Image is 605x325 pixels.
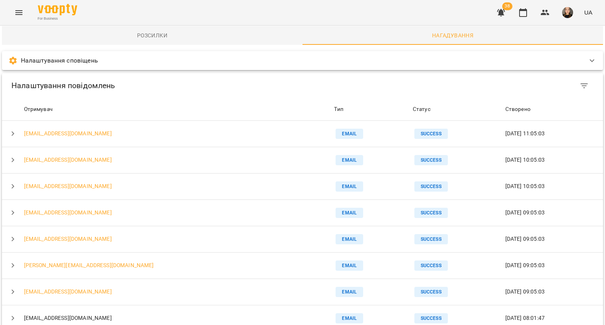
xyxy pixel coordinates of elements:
[2,26,603,45] div: messaging tabs
[24,105,52,114] div: Sort
[562,7,573,18] img: 07686a9793963d6b74447e7664111bec.jpg
[581,5,596,20] button: UA
[505,105,601,114] span: Створено
[414,129,448,139] p: SUCCESS
[24,236,112,242] a: [EMAIL_ADDRESS][DOMAIN_NAME]
[414,260,448,271] p: SUCCESS
[413,105,431,114] div: Статус
[11,79,345,92] h6: Налаштування повідомлень
[24,183,112,189] a: [EMAIL_ADDRESS][DOMAIN_NAME]
[502,2,512,10] span: 38
[24,105,52,114] div: Отримувач
[414,181,448,192] p: SUCCESS
[413,105,431,114] div: Sort
[2,73,603,98] div: Table Toolbar
[24,157,112,163] a: [EMAIL_ADDRESS][DOMAIN_NAME]
[38,16,77,21] span: For Business
[504,173,603,199] td: [DATE] 10:05:03
[414,208,448,218] p: SUCCESS
[336,313,363,323] p: EMAIL
[505,105,531,114] div: Sort
[336,208,363,218] p: EMAIL
[413,105,502,114] span: Статус
[414,313,448,323] p: SUCCESS
[504,199,603,226] td: [DATE] 09:05:03
[307,31,598,40] span: Нагадування
[2,51,603,70] div: Налаштування сповіщень
[414,287,448,297] p: SUCCESS
[24,209,112,216] a: [EMAIL_ADDRESS][DOMAIN_NAME]
[336,260,363,271] p: EMAIL
[336,155,363,165] p: EMAIL
[9,3,28,22] button: Menu
[584,8,592,17] span: UA
[336,181,363,192] p: EMAIL
[21,56,98,65] p: Налаштування сповіщень
[24,262,154,268] a: [PERSON_NAME][EMAIL_ADDRESS][DOMAIN_NAME]
[7,31,298,40] span: Розсилки
[504,279,603,305] td: [DATE] 09:05:03
[336,287,363,297] p: EMAIL
[575,76,594,95] button: Filter Table
[24,288,112,295] a: [EMAIL_ADDRESS][DOMAIN_NAME]
[336,129,363,139] p: EMAIL
[334,105,343,114] div: Тип
[504,252,603,279] td: [DATE] 09:05:03
[24,130,112,137] a: [EMAIL_ADDRESS][DOMAIN_NAME]
[504,147,603,173] td: [DATE] 10:05:03
[504,121,603,147] td: [DATE] 11:05:03
[414,234,448,244] p: SUCCESS
[334,105,409,114] span: Тип
[505,105,531,114] div: Створено
[414,155,448,165] p: SUCCESS
[504,226,603,252] td: [DATE] 09:05:03
[336,234,363,244] p: EMAIL
[38,4,77,15] img: Voopty Logo
[24,105,331,114] span: Отримувач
